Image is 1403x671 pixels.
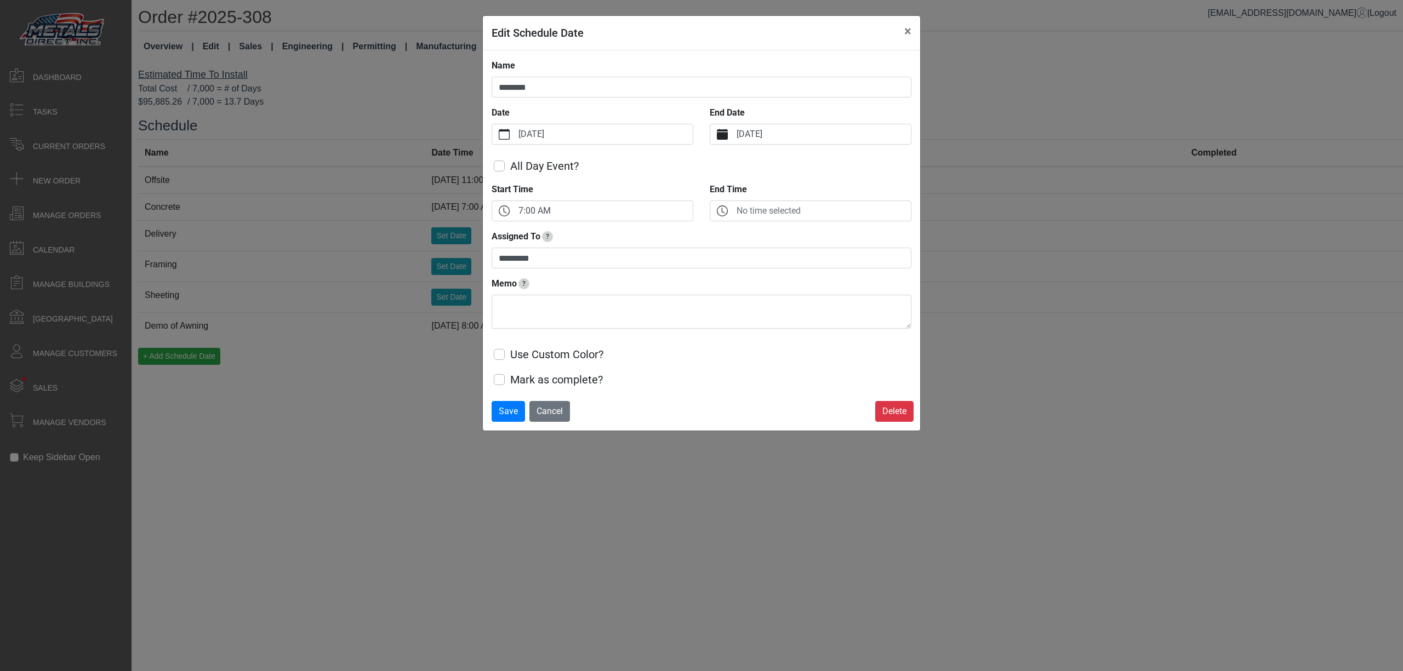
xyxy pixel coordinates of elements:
button: Save [492,401,525,422]
button: calendar [492,124,516,144]
button: Cancel [529,401,570,422]
label: All Day Event? [510,158,579,174]
strong: Assigned To [492,231,540,242]
strong: Date [492,107,510,118]
label: 7:00 AM [516,201,693,221]
strong: Memo [492,278,517,289]
label: [DATE] [516,124,693,144]
svg: clock [717,205,728,216]
button: Close [896,16,920,47]
span: Track who this date is assigned to this date - delviery driver, install crew, etc [542,231,553,242]
button: clock [710,201,734,221]
button: calendar fill [710,124,734,144]
span: Notes or Instructions for date - ex. 'Date was rescheduled by vendor' [518,278,529,289]
svg: calendar [499,129,510,140]
button: Delete [875,401,914,422]
h5: Edit Schedule Date [492,25,584,41]
label: Mark as complete? [510,371,603,388]
strong: End Time [710,184,747,194]
label: No time selected [734,201,911,221]
span: Save [499,406,518,416]
label: Use Custom Color? [510,346,603,363]
strong: End Date [710,107,745,118]
svg: calendar fill [717,129,728,140]
label: [DATE] [734,124,911,144]
button: clock [492,201,516,221]
svg: clock [499,205,510,216]
strong: Start Time [492,184,533,194]
strong: Name [492,60,515,71]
